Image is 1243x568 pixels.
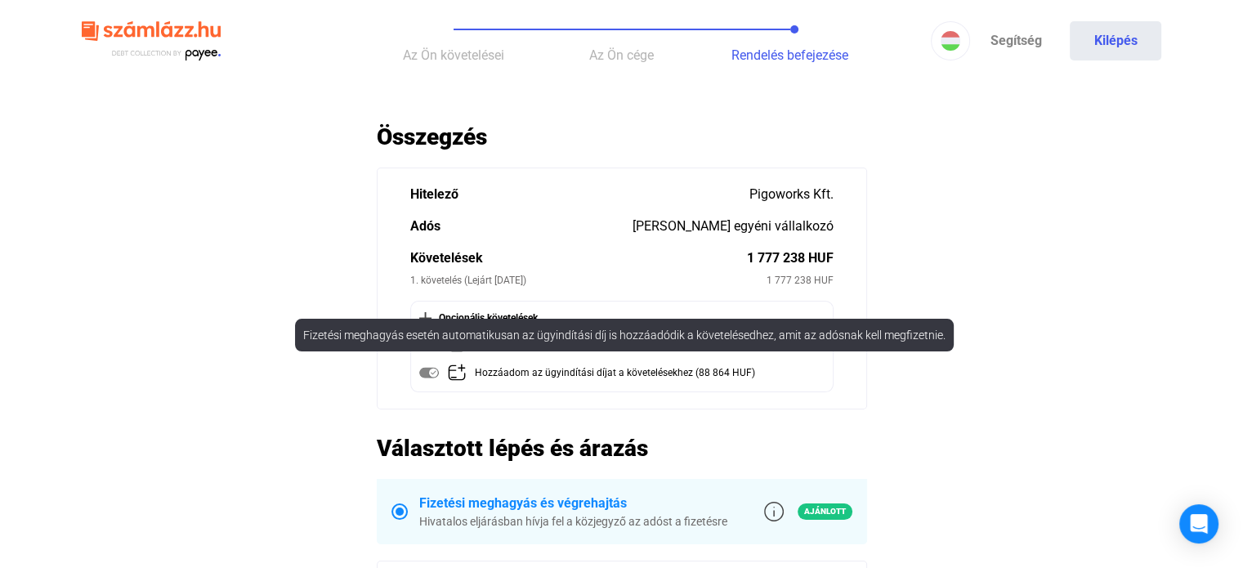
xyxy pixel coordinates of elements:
span: Rendelés befejezése [731,47,848,63]
a: Segítség [970,21,1062,60]
div: Open Intercom Messenger [1179,504,1218,543]
div: Pigoworks Kft. [749,185,834,204]
div: Hozzáadom az ügyindítási díjat a követelésekhez (88 864 HUF) [475,363,755,383]
div: 1. követelés (Lejárt [DATE]) [410,272,767,288]
h2: Választott lépés és árazás [377,434,867,463]
div: Követelések [410,248,747,268]
a: info-grey-outlineAjánlott [764,502,852,521]
div: Adós [410,217,633,236]
div: Fizetési meghagyás és végrehajtás [419,494,727,513]
button: Kilépés [1070,21,1161,60]
div: Hitelező [410,185,749,204]
img: szamlazzhu-logo [82,15,221,68]
span: Az Ön követelései [403,47,504,63]
div: [PERSON_NAME] egyéni vállalkozó [633,217,834,236]
span: Az Ön cége [589,47,654,63]
img: info-grey-outline [764,502,784,521]
div: 1 777 238 HUF [747,248,834,268]
img: toggle-on-disabled [419,363,439,382]
h2: Összegzés [377,123,867,151]
div: 1 777 238 HUF [767,272,834,288]
div: Fizetési meghagyás esetén automatikusan az ügyindítási díj is hozzáadódik a követelésedhez, amit ... [295,319,954,351]
div: Hivatalos eljárásban hívja fel a közjegyző az adóst a fizetésre [419,513,727,530]
span: Ajánlott [798,503,852,520]
img: HU [941,31,960,51]
img: add-claim [447,363,467,382]
button: HU [931,21,970,60]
